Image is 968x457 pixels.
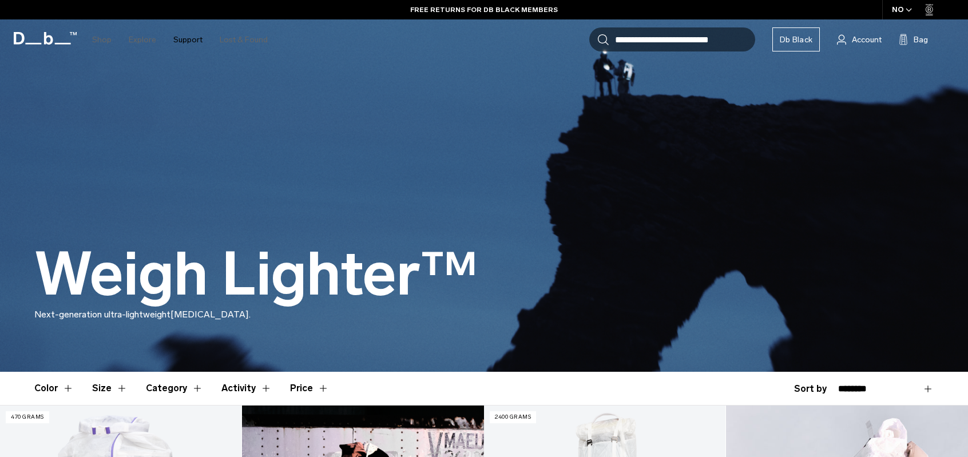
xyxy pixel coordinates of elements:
button: Toggle Filter [221,372,272,405]
span: Bag [914,34,928,46]
p: 2400 grams [490,411,536,423]
a: Explore [129,19,156,60]
a: Account [837,33,882,46]
span: Next-generation ultra-lightweight [34,309,170,320]
span: Account [852,34,882,46]
a: Lost & Found [220,19,268,60]
span: [MEDICAL_DATA]. [170,309,251,320]
button: Toggle Filter [34,372,74,405]
nav: Main Navigation [84,19,276,60]
h1: Weigh Lighter™ [34,241,478,308]
button: Toggle Filter [146,372,203,405]
a: Shop [92,19,112,60]
p: 470 grams [6,411,49,423]
button: Toggle Price [290,372,329,405]
a: Support [173,19,203,60]
button: Toggle Filter [92,372,128,405]
button: Bag [899,33,928,46]
a: Db Black [772,27,820,51]
a: FREE RETURNS FOR DB BLACK MEMBERS [410,5,558,15]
